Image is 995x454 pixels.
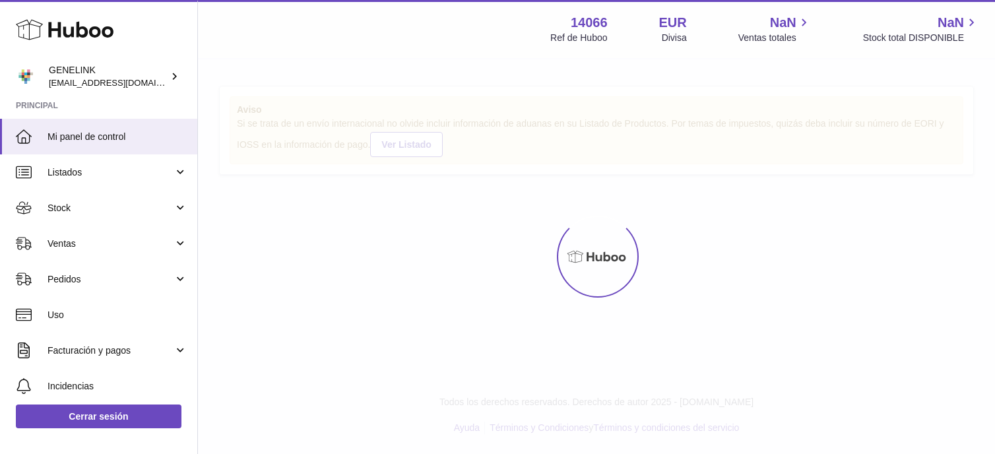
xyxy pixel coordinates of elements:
span: Mi panel de control [48,131,187,143]
span: Listados [48,166,174,179]
span: [EMAIL_ADDRESS][DOMAIN_NAME] [49,77,194,88]
span: Facturación y pagos [48,344,174,357]
div: Divisa [662,32,687,44]
strong: 14066 [571,14,608,32]
div: GENELINK [49,64,168,89]
span: Stock [48,202,174,214]
span: Uso [48,309,187,321]
img: info@tellmegen.com [16,67,36,86]
span: Incidencias [48,380,187,393]
span: Ventas totales [738,32,812,44]
span: NaN [938,14,964,32]
span: Ventas [48,238,174,250]
span: Pedidos [48,273,174,286]
a: NaN Stock total DISPONIBLE [863,14,979,44]
span: NaN [770,14,796,32]
div: Ref de Huboo [550,32,607,44]
span: Stock total DISPONIBLE [863,32,979,44]
a: Cerrar sesión [16,405,181,428]
a: NaN Ventas totales [738,14,812,44]
strong: EUR [659,14,687,32]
